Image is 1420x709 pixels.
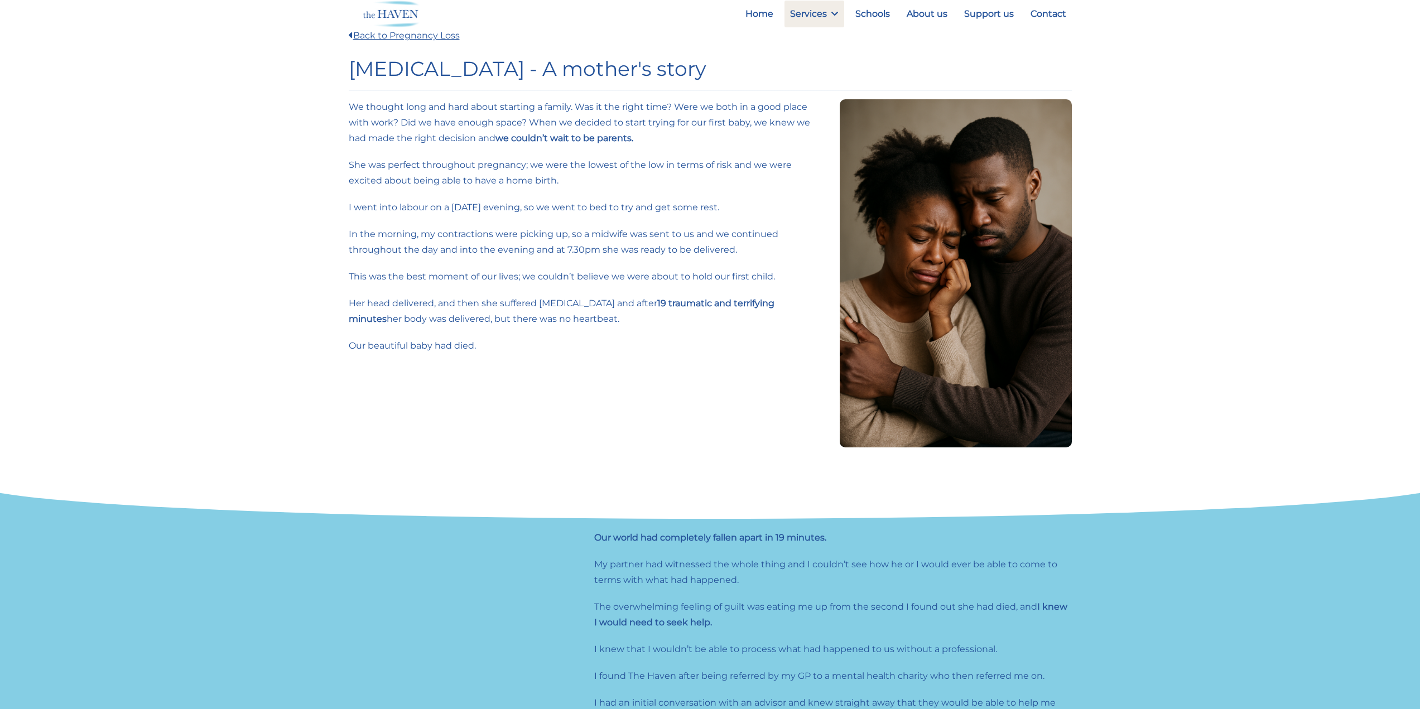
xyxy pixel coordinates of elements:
a: Services [784,1,844,27]
p: We thought long and hard about starting a family. Was it the right time? Were we both in a good p... [349,99,826,146]
p: I found The Haven after being referred by my GP to a mental health charity who then referred me on. [594,668,1072,684]
a: Back to Pregnancy Loss [349,30,460,41]
p: I went into labour on a [DATE] evening, so we went to bed to try and get some rest. [349,200,826,215]
strong: we couldn’t wait to be parents. [495,133,633,143]
img: A distressed Black woman leans into her husband’s chest, her face hidden as she weeps, while he e... [840,99,1072,447]
p: My partner had witnessed the whole thing and I couldn’t see how he or I would ever be able to com... [594,557,1072,588]
p: Her head delivered, and then she suffered [MEDICAL_DATA] and after her body was delivered, but th... [349,296,826,327]
p: Our beautiful baby had died. [349,338,826,354]
h1: [MEDICAL_DATA] - A mother's story [349,57,1072,81]
a: Schools [850,1,896,27]
p: The overwhelming feeling of guilt was eating me up from the second I found out she had died, and [594,599,1072,630]
p: I knew that I wouldn’t be able to process what had happened to us without a professional. [594,642,1072,657]
a: Support us [959,1,1019,27]
p: She was perfect throughout pregnancy; we were the lowest of the low in terms of risk and we were ... [349,157,826,189]
p: This was the best moment of our lives; we couldn’t believe we were about to hold our first child. [349,269,826,284]
a: Contact [1025,1,1072,27]
a: About us [901,1,953,27]
p: In the morning, my contractions were picking up, so a midwife was sent to us and we continued thr... [349,226,826,258]
a: Home [740,1,779,27]
strong: Our world had completely fallen apart in 19 minutes. [594,532,826,543]
strong: I knew I would need to seek help. [594,601,1067,628]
